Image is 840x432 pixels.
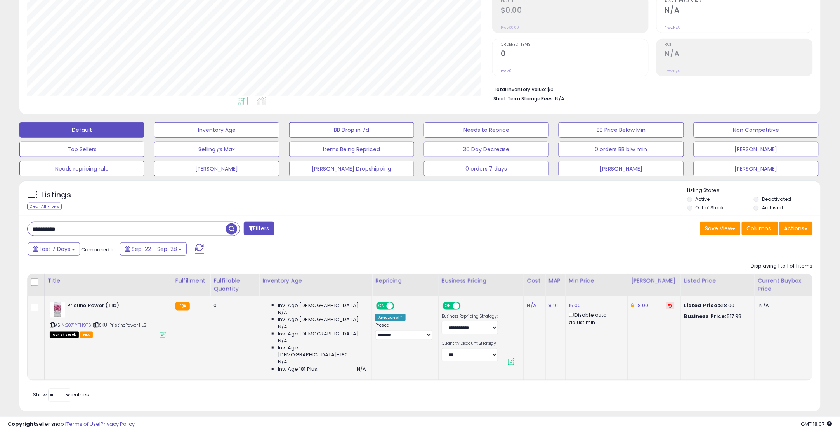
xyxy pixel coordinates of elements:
[93,322,146,328] span: | SKU: PristinePower 1 LB
[67,302,161,311] b: Pristine Power (1 lb)
[760,302,769,309] span: N/A
[569,302,581,309] a: 15.00
[424,161,549,176] button: 0 orders 7 days
[779,222,813,235] button: Actions
[555,95,564,102] span: N/A
[213,302,253,309] div: 0
[501,43,648,47] span: Ordered Items
[154,161,279,176] button: [PERSON_NAME]
[175,302,190,311] small: FBA
[747,225,771,232] span: Columns
[41,190,71,200] h5: Listings
[375,323,432,340] div: Preset:
[559,161,684,176] button: [PERSON_NAME]
[424,122,549,138] button: Needs to Reprice
[393,303,406,309] span: OFF
[27,203,62,210] div: Clear All Filters
[700,222,741,235] button: Save View
[50,302,65,318] img: 51PESTKBheL._SL40_.jpg
[154,122,279,138] button: Inventory Age
[687,187,821,194] p: Listing States:
[527,277,542,285] div: Cost
[132,245,177,253] span: Sep-22 - Sep-28
[460,303,472,309] span: OFF
[751,263,813,270] div: Displaying 1 to 1 of 1 items
[154,142,279,157] button: Selling @ Max
[50,302,166,337] div: ASIN:
[175,277,207,285] div: Fulfillment
[442,277,521,285] div: Business Pricing
[278,344,366,358] span: Inv. Age [DEMOGRAPHIC_DATA]-180:
[443,303,453,309] span: ON
[375,314,406,321] div: Amazon AI *
[493,84,807,93] li: $0
[81,246,117,253] span: Compared to:
[665,69,680,73] small: Prev: N/A
[289,161,414,176] button: [PERSON_NAME] Dropshipping
[278,316,360,323] span: Inv. Age [DEMOGRAPHIC_DATA]:
[501,6,648,16] h2: $0.00
[501,25,519,30] small: Prev: $0.00
[8,420,36,428] strong: Copyright
[493,86,546,93] b: Total Inventory Value:
[569,311,622,326] div: Disable auto adjust min
[569,277,625,285] div: Min Price
[527,302,536,309] a: N/A
[762,196,791,202] label: Deactivated
[33,391,89,398] span: Show: entries
[442,314,498,319] label: Business Repricing Strategy:
[375,277,435,285] div: Repricing
[40,245,70,253] span: Last 7 Days
[549,302,558,309] a: 8.91
[684,313,748,320] div: $17.98
[289,142,414,157] button: Items Being Repriced
[278,366,319,373] span: Inv. Age 181 Plus:
[278,323,287,330] span: N/A
[684,313,727,320] b: Business Price:
[694,122,819,138] button: Non Competitive
[684,302,719,309] b: Listed Price:
[684,277,751,285] div: Listed Price
[631,277,677,285] div: [PERSON_NAME]
[19,161,144,176] button: Needs repricing rule
[377,303,387,309] span: ON
[696,196,710,202] label: Active
[696,204,724,211] label: Out of Stock
[48,277,169,285] div: Title
[559,122,684,138] button: BB Price Below Min
[19,142,144,157] button: Top Sellers
[19,122,144,138] button: Default
[278,358,287,365] span: N/A
[80,332,93,338] span: FBA
[244,222,274,235] button: Filters
[213,277,256,293] div: Fulfillable Quantity
[684,302,748,309] div: $18.00
[50,332,79,338] span: All listings that are currently out of stock and unavailable for purchase on Amazon
[665,6,812,16] h2: N/A
[289,122,414,138] button: BB Drop in 7d
[120,242,187,256] button: Sep-22 - Sep-28
[758,277,809,293] div: Current Buybox Price
[278,302,360,309] span: Inv. Age [DEMOGRAPHIC_DATA]:
[101,420,135,428] a: Privacy Policy
[424,142,549,157] button: 30 Day Decrease
[278,330,360,337] span: Inv. Age [DEMOGRAPHIC_DATA]:
[665,25,680,30] small: Prev: N/A
[559,142,684,157] button: 0 orders BB blw min
[262,277,369,285] div: Inventory Age
[493,95,554,102] b: Short Term Storage Fees:
[742,222,778,235] button: Columns
[694,142,819,157] button: [PERSON_NAME]
[501,69,512,73] small: Prev: 0
[694,161,819,176] button: [PERSON_NAME]
[636,302,649,309] a: 18.00
[66,322,92,328] a: B071YFH9T6
[442,341,498,346] label: Quantity Discount Strategy:
[278,309,287,316] span: N/A
[278,337,287,344] span: N/A
[801,420,832,428] span: 2025-10-6 18:07 GMT
[549,277,562,285] div: MAP
[66,420,99,428] a: Terms of Use
[357,366,366,373] span: N/A
[762,204,783,211] label: Archived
